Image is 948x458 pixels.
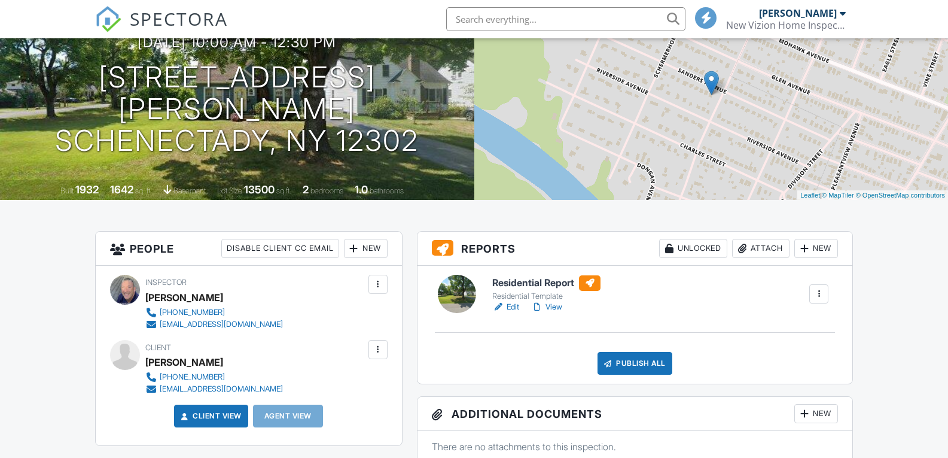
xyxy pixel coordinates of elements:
img: The Best Home Inspection Software - Spectora [95,6,121,32]
div: 1.0 [355,183,368,196]
div: 2 [303,183,309,196]
h3: People [96,232,402,266]
span: basement [173,186,206,195]
div: [PERSON_NAME] [145,353,223,371]
div: | [797,190,948,201]
span: Inspector [145,278,187,287]
a: [EMAIL_ADDRESS][DOMAIN_NAME] [145,319,283,330]
span: sq. ft. [135,186,152,195]
a: Leaflet [800,192,820,199]
div: [PHONE_NUMBER] [160,372,225,382]
span: bedrooms [310,186,343,195]
p: There are no attachments to this inspection. [432,440,839,453]
span: SPECTORA [130,6,228,31]
div: Unlocked [659,239,727,258]
a: [PHONE_NUMBER] [145,371,283,383]
span: Lot Size [217,186,242,195]
div: [PERSON_NAME] [759,7,837,19]
div: Residential Template [492,292,600,301]
div: New Vizion Home Inspections [726,19,846,31]
h6: Residential Report [492,275,600,291]
a: [PHONE_NUMBER] [145,307,283,319]
a: SPECTORA [95,16,228,41]
h1: [STREET_ADDRESS][PERSON_NAME] Schenectady, NY 12302 [19,62,455,156]
a: View [531,301,562,313]
a: Client View [178,410,242,422]
div: [EMAIL_ADDRESS][DOMAIN_NAME] [160,320,283,329]
div: New [344,239,388,258]
h3: Additional Documents [417,397,853,431]
a: [EMAIL_ADDRESS][DOMAIN_NAME] [145,383,283,395]
h3: [DATE] 10:00 am - 12:30 pm [138,34,336,50]
a: Edit [492,301,519,313]
span: Built [60,186,74,195]
a: © MapTiler [822,192,854,199]
div: 1642 [110,183,133,196]
div: [EMAIL_ADDRESS][DOMAIN_NAME] [160,384,283,394]
span: bathrooms [370,186,404,195]
div: New [794,404,838,423]
a: © OpenStreetMap contributors [856,192,945,199]
span: Client [145,343,171,352]
div: Attach [732,239,790,258]
div: Publish All [598,352,672,375]
div: [PERSON_NAME] [145,289,223,307]
div: Disable Client CC Email [221,239,339,258]
div: 13500 [244,183,275,196]
div: New [794,239,838,258]
span: sq.ft. [276,186,291,195]
h3: Reports [417,232,853,266]
a: Residential Report Residential Template [492,275,600,302]
div: 1932 [75,183,99,196]
div: [PHONE_NUMBER] [160,308,225,317]
input: Search everything... [446,7,685,31]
